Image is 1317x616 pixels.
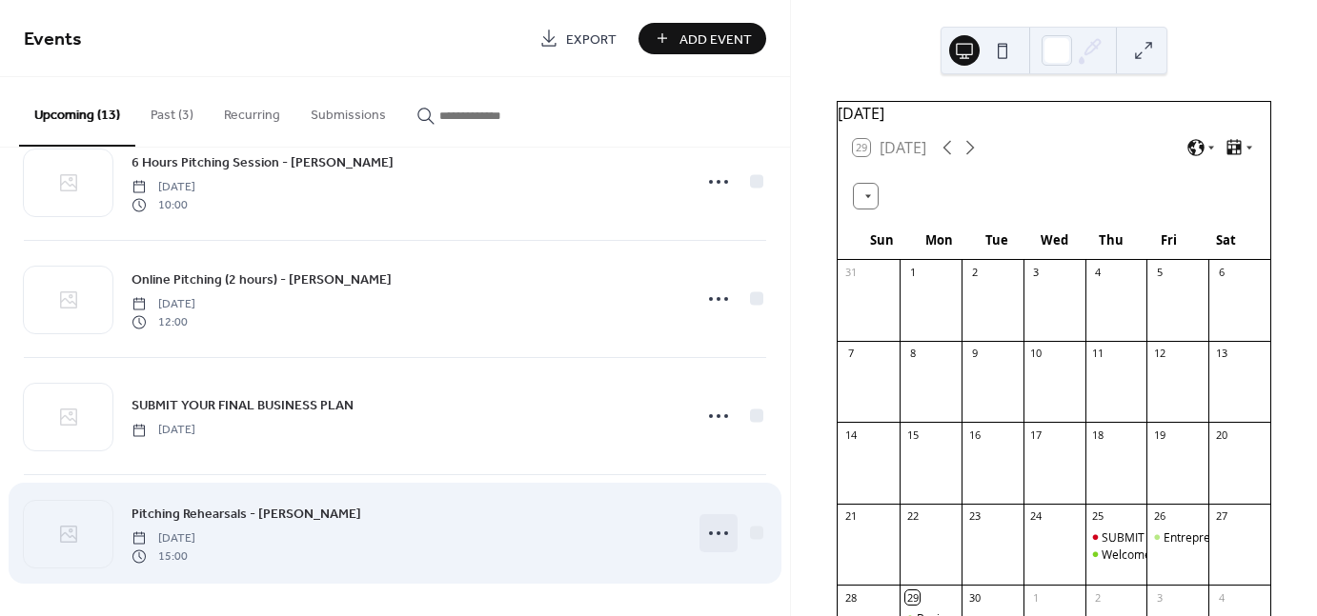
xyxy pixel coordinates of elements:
a: Online Pitching (2 hours) - [PERSON_NAME] [132,268,392,290]
div: 27 [1214,509,1228,524]
span: [DATE] [132,530,195,547]
a: 6 Hours Pitching Session - [PERSON_NAME] [132,151,394,173]
div: 25 [1091,509,1105,524]
div: 18 [1091,427,1105,442]
div: Tue [968,222,1025,260]
div: 16 [967,427,982,442]
a: Export [525,23,631,54]
div: 22 [905,509,920,524]
div: Wed [1025,222,1083,260]
div: Welcome Call [1085,546,1147,563]
div: 5 [1152,266,1166,280]
span: 10:00 [132,196,195,213]
div: 24 [1029,509,1043,524]
div: 7 [843,347,858,361]
div: 14 [843,427,858,442]
div: SUBMIT SIGNED AGREEMENT [1085,529,1147,546]
div: 4 [1091,266,1105,280]
span: Online Pitching (2 hours) - [PERSON_NAME] [132,270,392,290]
span: Export [566,30,617,50]
div: 30 [967,590,982,605]
span: [DATE] [132,296,195,313]
div: 11 [1091,347,1105,361]
div: 13 [1214,347,1228,361]
button: Recurring [209,77,295,145]
div: 15 [905,427,920,442]
div: 28 [843,590,858,605]
button: Past (3) [135,77,209,145]
div: Entrepreneurial Mindset - Alexia Panagiotou [1146,529,1208,546]
div: Fri [1140,222,1197,260]
div: 4 [1214,590,1228,605]
div: 10 [1029,347,1043,361]
span: Add Event [679,30,752,50]
div: 17 [1029,427,1043,442]
span: Events [24,21,82,58]
button: Add Event [638,23,766,54]
div: Thu [1083,222,1140,260]
div: Sat [1198,222,1255,260]
a: SUBMIT YOUR FINAL BUSINESS PLAN [132,394,354,416]
div: 9 [967,347,982,361]
div: [DATE] [838,102,1270,125]
div: 1 [905,266,920,280]
span: Pitching Rehearsals - [PERSON_NAME] [132,505,361,525]
div: Sun [853,222,910,260]
span: [DATE] [132,422,195,439]
button: Upcoming (13) [19,77,135,147]
div: 26 [1152,509,1166,524]
a: Pitching Rehearsals - [PERSON_NAME] [132,503,361,525]
button: Submissions [295,77,401,145]
div: 3 [1029,266,1043,280]
div: 19 [1152,427,1166,442]
span: 6 Hours Pitching Session - [PERSON_NAME] [132,153,394,173]
div: 29 [905,590,920,605]
div: 23 [967,509,982,524]
div: 3 [1152,590,1166,605]
div: 1 [1029,590,1043,605]
span: 12:00 [132,313,195,330]
span: [DATE] [132,179,195,196]
div: Mon [910,222,967,260]
div: SUBMIT SIGNED AGREEMENT [1102,529,1261,546]
div: 21 [843,509,858,524]
span: 15:00 [132,547,195,565]
div: 8 [905,347,920,361]
div: 31 [843,266,858,280]
div: 2 [1091,590,1105,605]
div: Welcome Call [1102,546,1174,563]
div: 2 [967,266,982,280]
div: 6 [1214,266,1228,280]
div: 20 [1214,427,1228,442]
div: 12 [1152,347,1166,361]
span: SUBMIT YOUR FINAL BUSINESS PLAN [132,396,354,416]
